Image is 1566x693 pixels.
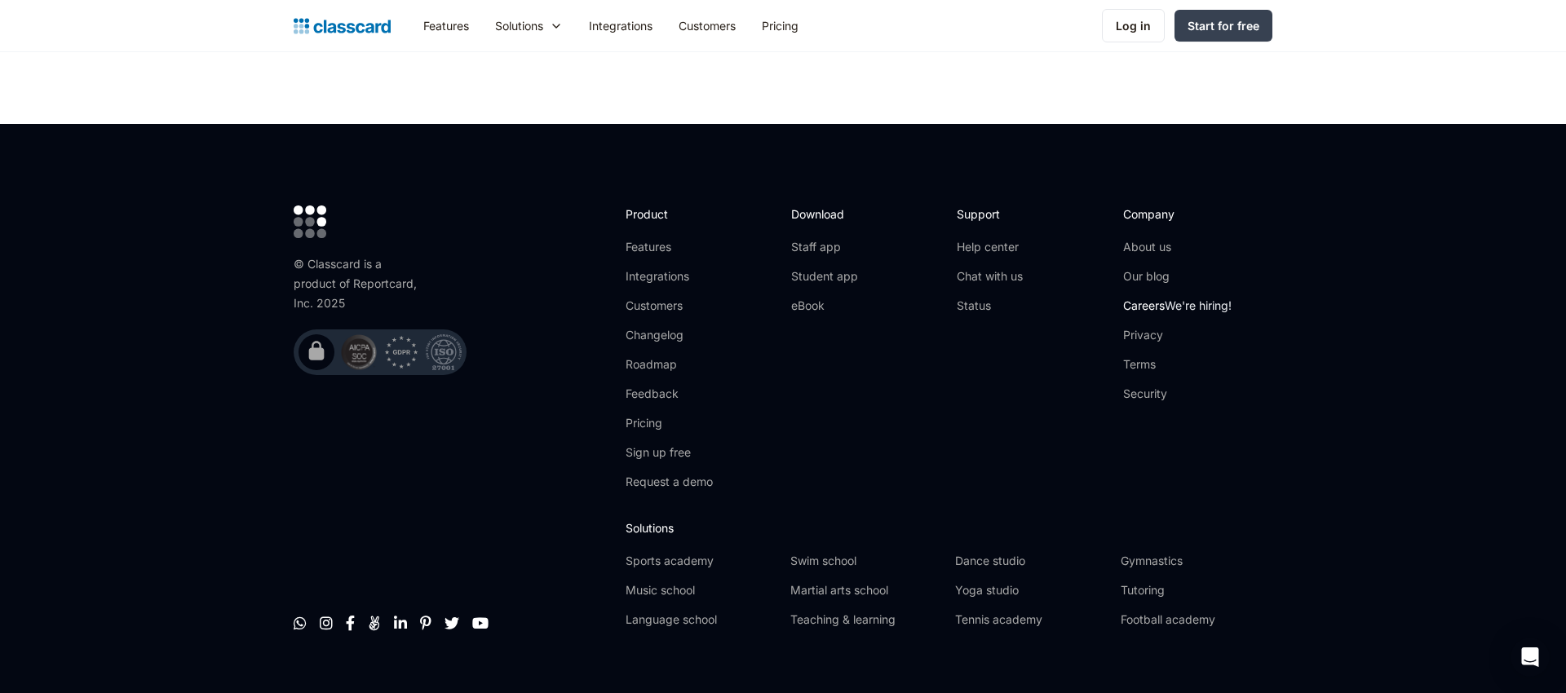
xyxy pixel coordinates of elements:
a: Language school [626,611,777,628]
a:  [346,615,355,631]
h2: Company [1123,205,1232,223]
a: Terms [1123,356,1232,373]
h2: Solutions [626,519,1272,536]
a: Security [1123,386,1232,402]
a: Status [957,298,1023,314]
a: Student app [791,268,858,285]
div: Solutions [482,7,576,44]
a: eBook [791,298,858,314]
a: Yoga studio [955,582,1107,598]
a: Integrations [576,7,666,44]
a: Dance studio [955,553,1107,569]
div: Solutions [495,17,543,34]
a:  [472,615,489,631]
a: Music school [626,582,777,598]
a: Our blog [1123,268,1232,285]
a: Pricing [749,7,812,44]
h2: Support [957,205,1023,223]
div: Open Intercom Messenger [1511,638,1550,677]
a: Football academy [1121,611,1272,628]
a: Request a demo [626,474,713,490]
a:  [420,615,431,631]
a:  [320,615,333,631]
a: Chat with us [957,268,1023,285]
a:  [294,615,307,631]
a: Feedback [626,386,713,402]
a: Help center [957,239,1023,255]
span: We're hiring! [1165,298,1232,312]
a: Features [626,239,713,255]
a: Tennis academy [955,611,1107,628]
a: Customers [626,298,713,314]
a: Customers [666,7,749,44]
a:  [445,615,459,631]
h2: Product [626,205,713,223]
div: Start for free [1188,17,1259,34]
a: Gymnastics [1121,553,1272,569]
a:  [394,615,407,631]
a: Pricing [626,415,713,431]
a: Changelog [626,327,713,343]
a: Integrations [626,268,713,285]
a: About us [1123,239,1232,255]
a: Sports academy [626,553,777,569]
a: home [294,15,391,38]
div: © Classcard is a product of Reportcard, Inc. 2025 [294,254,424,313]
div: Log in [1116,17,1151,34]
a: Roadmap [626,356,713,373]
a: Privacy [1123,327,1232,343]
a: Features [410,7,482,44]
a: Tutoring [1121,582,1272,598]
a: Start for free [1174,10,1272,42]
a: Log in [1102,9,1165,42]
a: Martial arts school [790,582,942,598]
a: CareersWe're hiring! [1123,298,1232,314]
a: Swim school [790,553,942,569]
a: Sign up free [626,444,713,461]
a:  [368,615,381,631]
a: Teaching & learning [790,611,942,628]
h2: Download [791,205,858,223]
a: Staff app [791,239,858,255]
